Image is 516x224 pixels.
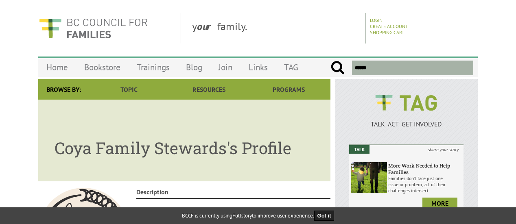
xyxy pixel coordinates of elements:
div: y family. [186,13,366,43]
a: Fullstory [232,212,252,219]
a: Home [38,58,76,77]
a: Bookstore [76,58,129,77]
a: Shopping Cart [370,29,404,35]
h6: More Work Needed to Help Families [388,162,461,175]
button: Got it [314,211,335,221]
em: Talk [349,145,370,154]
p: None [136,205,331,213]
a: Resources [169,79,249,100]
a: Join [210,58,241,77]
p: Families don’t face just one issue or problem; all of their challenges intersect. [388,175,461,194]
img: BCCF's TAG Logo [370,87,443,118]
a: TAG [276,58,306,77]
a: Links [241,58,276,77]
p: TALK ACT GET INVOLVED [349,120,464,128]
div: Browse By: [38,79,89,100]
a: Trainings [129,58,178,77]
a: Create Account [370,23,408,29]
a: Topic [89,79,169,100]
i: share your story [423,145,464,154]
input: Submit [330,61,345,75]
h1: Coya Family Stewards's Profile [55,129,314,159]
strong: our [197,20,217,33]
a: TALK ACT GET INVOLVED [349,112,464,128]
a: Programs [249,79,329,100]
h4: Description [136,188,331,199]
img: BC Council for FAMILIES [38,13,148,43]
a: Blog [178,58,210,77]
a: Login [370,17,383,23]
a: more [422,198,457,209]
